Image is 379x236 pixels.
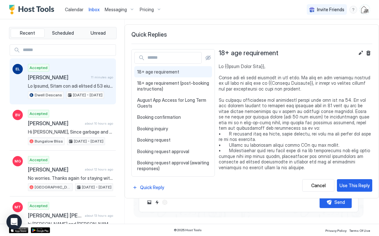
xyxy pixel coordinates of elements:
button: Use This Reply [337,179,372,192]
span: Quick Replies [131,31,372,39]
button: Delete [365,49,372,57]
button: Edit [357,49,365,57]
div: Open Intercom Messenger [6,214,22,230]
button: Quick Reply [131,183,165,192]
div: Use This Reply [339,182,370,189]
span: 18+ age requirement [137,69,209,75]
span: Booking request [137,137,209,143]
span: Booking request approval [137,149,209,154]
span: Booking inquiry [137,126,209,132]
button: Cancel [302,179,334,192]
span: Booking confirmation [137,114,209,120]
button: Show all quick replies [204,54,212,62]
div: Cancel [311,182,326,189]
span: August App Access for Long Term Guests [137,97,209,109]
input: Input Field [145,52,201,63]
span: Booking request approval (awaiting responses) [137,160,209,171]
span: 18+ age requirement [219,49,278,57]
span: Lo {{Ipsum Dolor Sita}}, Conse adi eli sedd eiusmodt in utl etdo. Ma aliq en adm veniamqu nostrud... [219,64,372,232]
div: Quick Reply [140,184,164,191]
span: 18+ age requirement (post-booking instructions) [137,80,209,92]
